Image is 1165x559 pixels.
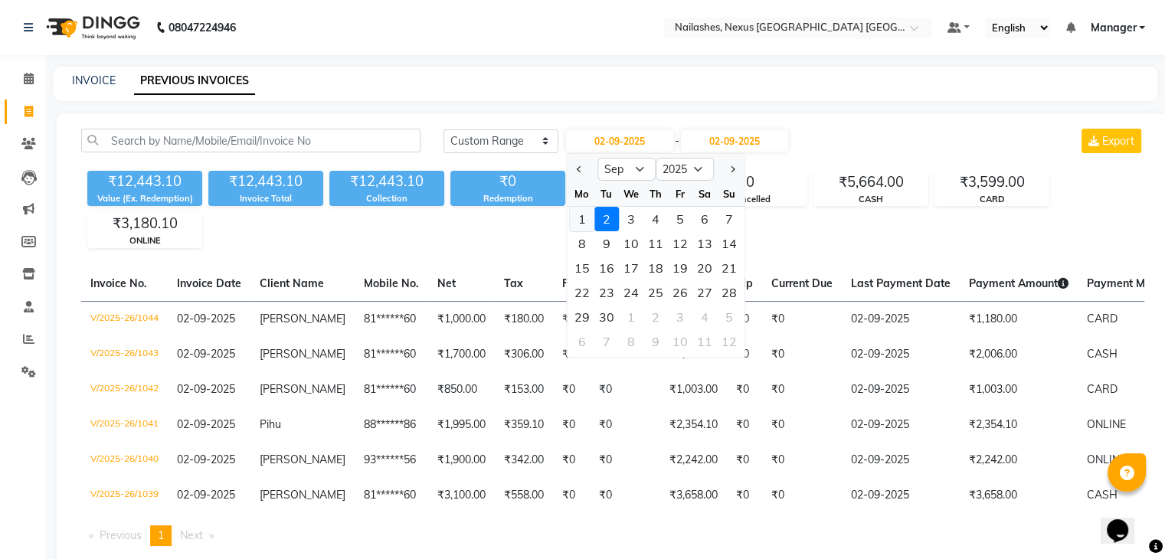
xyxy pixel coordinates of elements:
[643,280,668,305] div: Thursday, September 25, 2025
[329,192,444,205] div: Collection
[594,231,619,256] div: Tuesday, September 9, 2025
[590,407,660,443] td: ₹0
[594,207,619,231] div: 2
[619,181,643,206] div: We
[643,231,668,256] div: 11
[668,207,692,231] div: Friday, September 5, 2025
[562,276,581,290] span: Fee
[762,301,842,337] td: ₹0
[762,337,842,372] td: ₹0
[643,256,668,280] div: Thursday, September 18, 2025
[260,453,345,466] span: [PERSON_NAME]
[842,372,960,407] td: 02-09-2025
[495,337,553,372] td: ₹306.00
[619,207,643,231] div: Wednesday, September 3, 2025
[566,130,673,152] input: Start Date
[619,231,643,256] div: 10
[717,207,741,231] div: 7
[814,193,928,206] div: CASH
[717,329,741,354] div: 12
[660,407,727,443] td: ₹2,354.10
[668,329,692,354] div: 10
[693,193,807,206] div: Cancelled
[668,231,692,256] div: 12
[81,443,168,478] td: V/2025-26/1040
[675,133,679,149] span: -
[1087,312,1118,325] span: CARD
[573,157,586,181] button: Previous month
[935,172,1049,193] div: ₹3,599.00
[594,256,619,280] div: Tuesday, September 16, 2025
[960,407,1078,443] td: ₹2,354.10
[668,305,692,329] div: 3
[717,256,741,280] div: 21
[668,280,692,305] div: Friday, September 26, 2025
[495,478,553,513] td: ₹558.00
[81,407,168,443] td: V/2025-26/1041
[169,6,236,49] b: 08047224946
[717,329,741,354] div: Sunday, October 12, 2025
[717,207,741,231] div: Sunday, September 7, 2025
[81,372,168,407] td: V/2025-26/1042
[590,478,660,513] td: ₹0
[72,74,116,87] a: INVOICE
[553,478,590,513] td: ₹0
[771,276,833,290] span: Current Due
[594,305,619,329] div: 30
[594,231,619,256] div: 9
[90,276,147,290] span: Invoice No.
[208,192,323,205] div: Invoice Total
[727,372,762,407] td: ₹0
[570,256,594,280] div: Monday, September 15, 2025
[1087,453,1128,466] span: ONLINE,
[81,301,168,337] td: V/2025-26/1044
[208,171,323,192] div: ₹12,443.10
[725,157,738,181] button: Next month
[100,528,142,542] span: Previous
[692,305,717,329] div: 4
[570,181,594,206] div: Mo
[692,181,717,206] div: Sa
[619,231,643,256] div: Wednesday, September 10, 2025
[851,276,951,290] span: Last Payment Date
[619,207,643,231] div: 3
[668,181,692,206] div: Fr
[692,280,717,305] div: Saturday, September 27, 2025
[692,280,717,305] div: 27
[158,528,164,542] span: 1
[428,478,495,513] td: ₹3,100.00
[594,207,619,231] div: Tuesday, September 2, 2025
[668,256,692,280] div: 19
[260,347,345,361] span: [PERSON_NAME]
[570,305,594,329] div: Monday, September 29, 2025
[619,329,643,354] div: 8
[619,280,643,305] div: 24
[260,312,345,325] span: [PERSON_NAME]
[177,417,235,431] span: 02-09-2025
[1128,453,1159,466] span: CARD
[727,478,762,513] td: ₹0
[693,172,807,193] div: 0
[594,280,619,305] div: Tuesday, September 23, 2025
[570,231,594,256] div: Monday, September 8, 2025
[643,280,668,305] div: 25
[643,231,668,256] div: Thursday, September 11, 2025
[570,329,594,354] div: 6
[1087,382,1118,396] span: CARD
[619,256,643,280] div: Wednesday, September 17, 2025
[134,67,255,95] a: PREVIOUS INVOICES
[177,276,241,290] span: Invoice Date
[668,280,692,305] div: 26
[177,312,235,325] span: 02-09-2025
[594,181,619,206] div: Tu
[1090,20,1136,36] span: Manager
[260,276,324,290] span: Client Name
[668,305,692,329] div: Friday, October 3, 2025
[180,528,203,542] span: Next
[727,407,762,443] td: ₹0
[437,276,456,290] span: Net
[495,443,553,478] td: ₹342.00
[553,337,590,372] td: ₹0
[177,382,235,396] span: 02-09-2025
[504,276,523,290] span: Tax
